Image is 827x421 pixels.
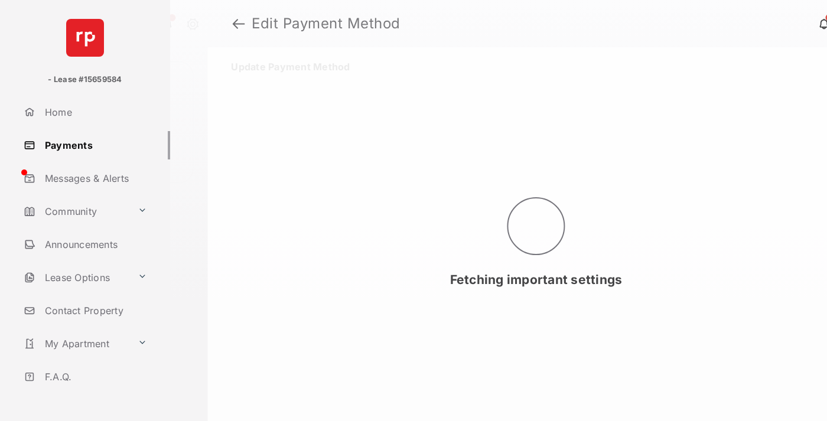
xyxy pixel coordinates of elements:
a: Announcements [19,230,170,259]
a: F.A.Q. [19,363,170,391]
a: Contact Property [19,296,170,325]
a: Home [19,98,170,126]
p: - Lease #15659584 [48,74,122,86]
a: Messages & Alerts [19,164,170,192]
a: Community [19,197,133,226]
img: svg+xml;base64,PHN2ZyB4bWxucz0iaHR0cDovL3d3dy53My5vcmcvMjAwMC9zdmciIHdpZHRoPSI2NCIgaGVpZ2h0PSI2NC... [66,19,104,57]
a: Lease Options [19,263,133,292]
a: Payments [19,131,170,159]
a: My Apartment [19,329,133,358]
strong: Edit Payment Method [252,17,400,31]
span: Fetching important settings [450,272,623,287]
